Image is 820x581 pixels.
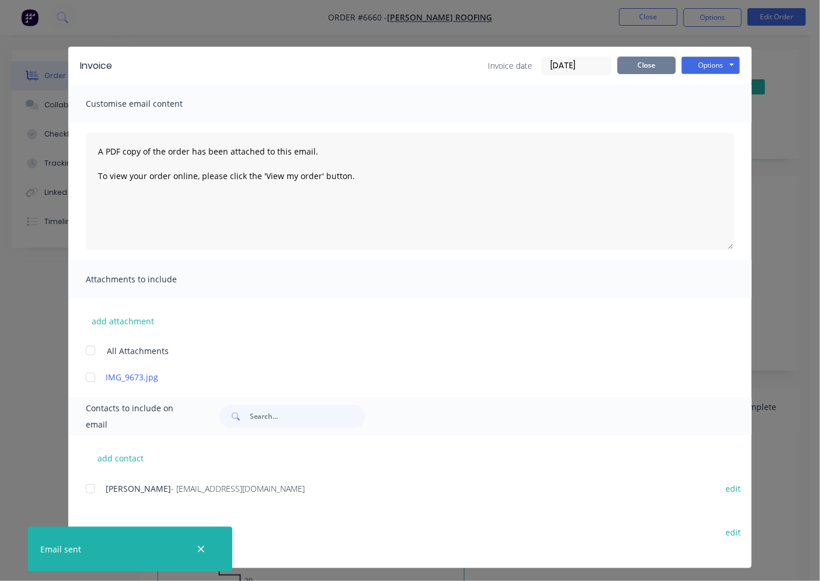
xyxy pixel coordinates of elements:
textarea: A PDF copy of the order has been attached to this email. To view your order online, please click ... [86,133,734,250]
a: IMG_9673.jpg [106,371,705,383]
input: Search... [250,405,365,428]
span: [PERSON_NAME] [106,483,171,494]
button: Close [617,57,676,74]
button: edit [719,524,748,540]
button: edit [719,481,748,496]
button: Options [682,57,740,74]
span: - [EMAIL_ADDRESS][DOMAIN_NAME] [171,483,305,494]
span: Customise email content [86,96,214,112]
div: Invoice [80,59,112,73]
span: Attachments to include [86,271,214,288]
span: Invoice date [488,60,532,72]
span: Contacts to include on email [86,400,190,433]
span: All Attachments [107,345,169,357]
button: add contact [86,449,156,467]
button: add attachment [86,312,160,330]
div: Email sent [40,543,81,555]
